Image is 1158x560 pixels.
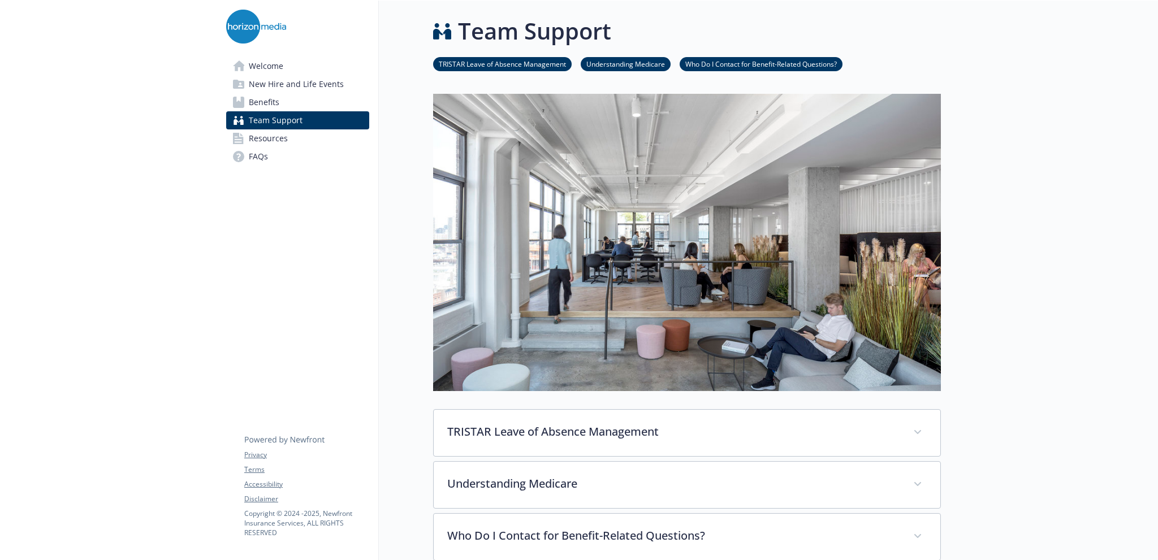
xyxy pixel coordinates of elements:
[244,465,369,475] a: Terms
[249,75,344,93] span: New Hire and Life Events
[244,494,369,504] a: Disclaimer
[244,479,369,489] a: Accessibility
[226,111,369,129] a: Team Support
[447,527,900,544] p: Who Do I Contact for Benefit-Related Questions?
[433,58,572,69] a: TRISTAR Leave of Absence Management
[244,509,369,537] p: Copyright © 2024 - 2025 , Newfront Insurance Services, ALL RIGHTS RESERVED
[680,58,842,69] a: Who Do I Contact for Benefit-Related Questions?
[244,450,369,460] a: Privacy
[249,57,283,75] span: Welcome
[249,111,303,129] span: Team Support
[226,57,369,75] a: Welcome
[249,93,279,111] span: Benefits
[581,58,671,69] a: Understanding Medicare
[433,94,941,391] img: team support page banner
[226,147,369,166] a: FAQs
[447,475,900,492] p: Understanding Medicare
[226,93,369,111] a: Benefits
[434,462,940,508] div: Understanding Medicare
[447,423,900,440] p: TRISTAR Leave of Absence Management
[434,514,940,560] div: Who Do I Contact for Benefit-Related Questions?
[226,75,369,93] a: New Hire and Life Events
[249,147,268,166] span: FAQs
[226,129,369,147] a: Resources
[249,129,288,147] span: Resources
[434,410,940,456] div: TRISTAR Leave of Absence Management
[458,14,611,48] h1: Team Support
